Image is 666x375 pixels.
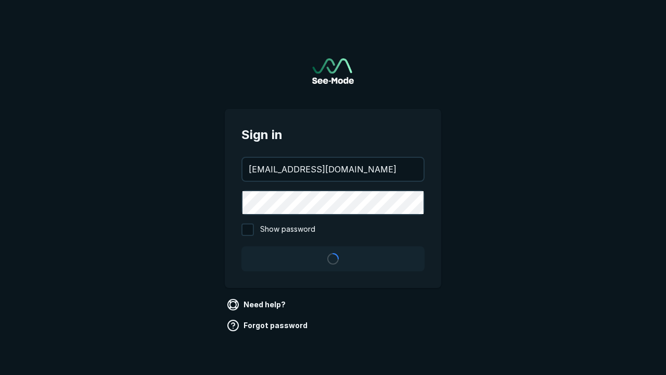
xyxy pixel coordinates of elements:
span: Show password [260,223,315,236]
a: Forgot password [225,317,312,334]
a: Go to sign in [312,58,354,84]
input: your@email.com [242,158,424,181]
img: See-Mode Logo [312,58,354,84]
a: Need help? [225,296,290,313]
span: Sign in [241,126,425,144]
